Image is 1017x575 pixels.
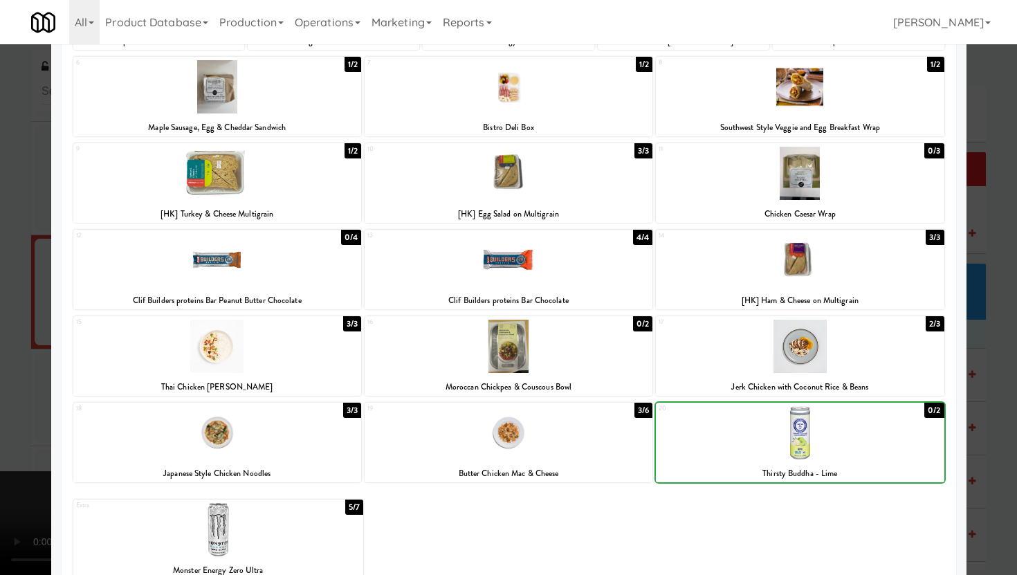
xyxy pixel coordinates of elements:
div: Southwest Style Veggie and Egg Breakfast Wrap [658,119,942,136]
div: 172/3Jerk Chicken with Coconut Rice & Beans [656,316,944,396]
div: 14 [659,230,800,241]
div: 3/3 [634,143,652,158]
div: 18 [76,403,217,414]
div: Thai Chicken [PERSON_NAME] [75,378,359,396]
div: Japanese Style Chicken Noodles [73,465,361,482]
div: 11 [659,143,800,155]
div: 6 [76,57,217,69]
div: Moroccan Chickpea & Couscous Bowl [367,378,650,396]
div: Clif Builders proteins Bar Peanut Butter Chocolate [75,292,359,309]
div: Chicken Caesar Wrap [658,206,942,223]
div: 13 [367,230,508,241]
div: Chicken Caesar Wrap [656,206,944,223]
div: 4/4 [633,230,652,245]
div: Thirsty Buddha - Lime [658,465,942,482]
div: 0/2 [633,316,652,331]
div: Moroccan Chickpea & Couscous Bowl [365,378,652,396]
div: Japanese Style Chicken Noodles [75,465,359,482]
div: Maple Sausage, Egg & Cheddar Sandwich [75,119,359,136]
div: Clif Builders proteins Bar Chocolate [365,292,652,309]
div: 1/2 [345,143,361,158]
div: Bistro Deli Box [365,119,652,136]
div: 193/6Butter Chicken Mac & Cheese [365,403,652,482]
div: 7 [367,57,508,69]
div: Southwest Style Veggie and Egg Breakfast Wrap [656,119,944,136]
div: 160/2Moroccan Chickpea & Couscous Bowl [365,316,652,396]
div: 10 [367,143,508,155]
div: 12 [76,230,217,241]
div: [HK] Turkey & Cheese Multigrain [73,206,361,223]
div: 8 [659,57,800,69]
div: 3/3 [343,316,361,331]
div: [HK] Egg Salad on Multigrain [367,206,650,223]
div: [HK] Egg Salad on Multigrain [365,206,652,223]
div: 16 [367,316,508,328]
div: 81/2Southwest Style Veggie and Egg Breakfast Wrap [656,57,944,136]
div: Jerk Chicken with Coconut Rice & Beans [658,378,942,396]
div: 3/3 [343,403,361,418]
div: 103/3[HK] Egg Salad on Multigrain [365,143,652,223]
div: 3/3 [926,230,944,245]
div: Maple Sausage, Egg & Cheddar Sandwich [73,119,361,136]
div: 200/2Thirsty Buddha - Lime [656,403,944,482]
div: 143/3[HK] Ham & Cheese on Multigrain [656,230,944,309]
div: 0/4 [341,230,361,245]
div: 17 [659,316,800,328]
div: 110/3Chicken Caesar Wrap [656,143,944,223]
div: [HK] Turkey & Cheese Multigrain [75,206,359,223]
div: 0/2 [924,403,944,418]
div: 15 [76,316,217,328]
div: 134/4Clif Builders proteins Bar Chocolate [365,230,652,309]
div: 61/2Maple Sausage, Egg & Cheddar Sandwich [73,57,361,136]
div: 120/4Clif Builders proteins Bar Peanut Butter Chocolate [73,230,361,309]
div: 2/3 [926,316,944,331]
img: Micromart [31,10,55,35]
div: Thai Chicken [PERSON_NAME] [73,378,361,396]
div: [HK] Ham & Cheese on Multigrain [656,292,944,309]
div: Bistro Deli Box [367,119,650,136]
div: Thirsty Buddha - Lime [656,465,944,482]
div: Clif Builders proteins Bar Chocolate [367,292,650,309]
div: 1/2 [345,57,361,72]
div: 153/3Thai Chicken [PERSON_NAME] [73,316,361,396]
div: 9 [76,143,217,155]
div: [HK] Ham & Cheese on Multigrain [658,292,942,309]
div: 1/2 [927,57,944,72]
div: 183/3Japanese Style Chicken Noodles [73,403,361,482]
div: Butter Chicken Mac & Cheese [365,465,652,482]
div: 71/2Bistro Deli Box [365,57,652,136]
div: 5/7 [345,500,363,515]
div: 20 [659,403,800,414]
div: Butter Chicken Mac & Cheese [367,465,650,482]
div: Extra [76,500,219,511]
div: 3/6 [634,403,652,418]
div: Jerk Chicken with Coconut Rice & Beans [656,378,944,396]
div: 91/2[HK] Turkey & Cheese Multigrain [73,143,361,223]
div: 19 [367,403,508,414]
div: Clif Builders proteins Bar Peanut Butter Chocolate [73,292,361,309]
div: 0/3 [924,143,944,158]
div: 1/2 [636,57,652,72]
